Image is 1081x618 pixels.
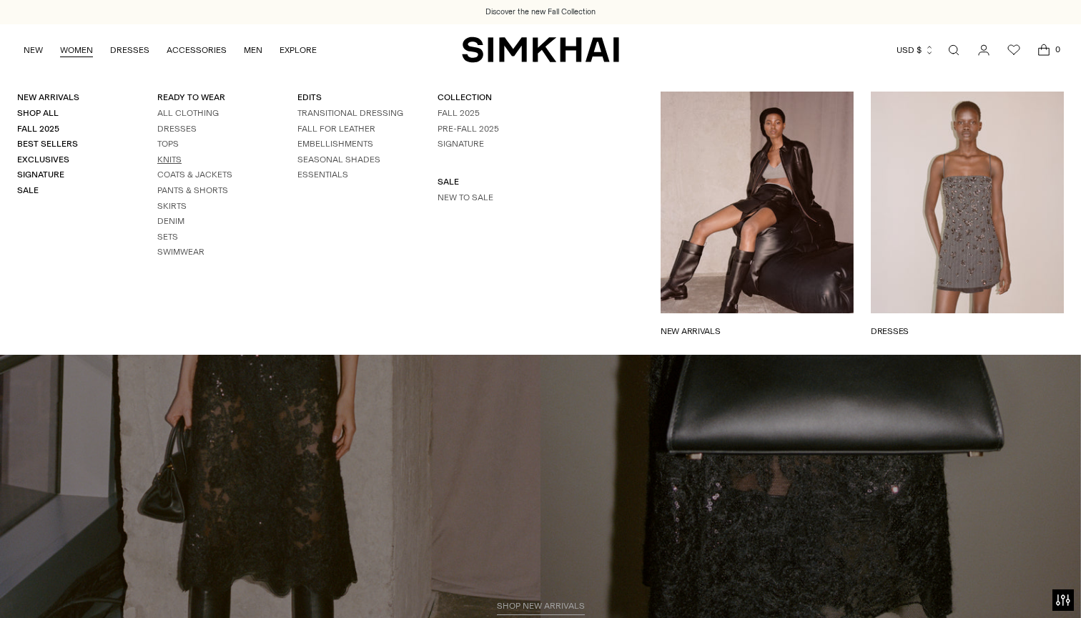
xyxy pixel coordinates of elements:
a: EXPLORE [280,34,317,66]
a: ACCESSORIES [167,34,227,66]
a: NEW [24,34,43,66]
a: Discover the new Fall Collection [485,6,596,18]
a: Wishlist [999,36,1028,64]
a: WOMEN [60,34,93,66]
a: SIMKHAI [462,36,619,64]
span: 0 [1051,43,1064,56]
a: Open search modal [939,36,968,64]
a: Open cart modal [1030,36,1058,64]
button: USD $ [897,34,934,66]
a: MEN [244,34,262,66]
a: DRESSES [110,34,149,66]
a: Go to the account page [969,36,998,64]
